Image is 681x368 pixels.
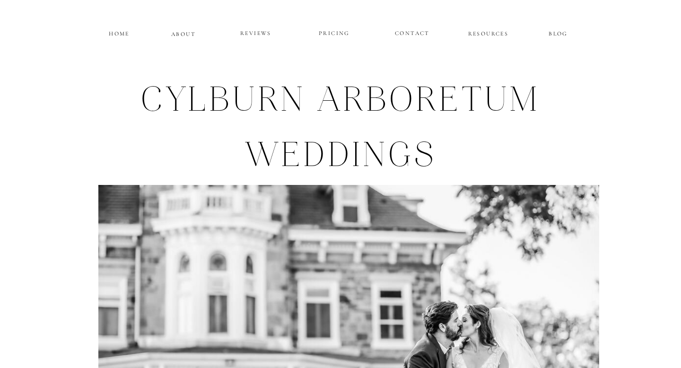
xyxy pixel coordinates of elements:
[227,28,284,39] a: REVIEWS
[537,28,580,36] a: BLOG
[467,28,510,36] a: RESOURCES
[107,28,131,36] a: HOME
[306,28,363,39] a: PRICING
[124,77,558,128] h1: Cylburn arboretum Weddings
[395,28,429,36] a: CONTACT
[171,29,196,37] a: ABOUT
